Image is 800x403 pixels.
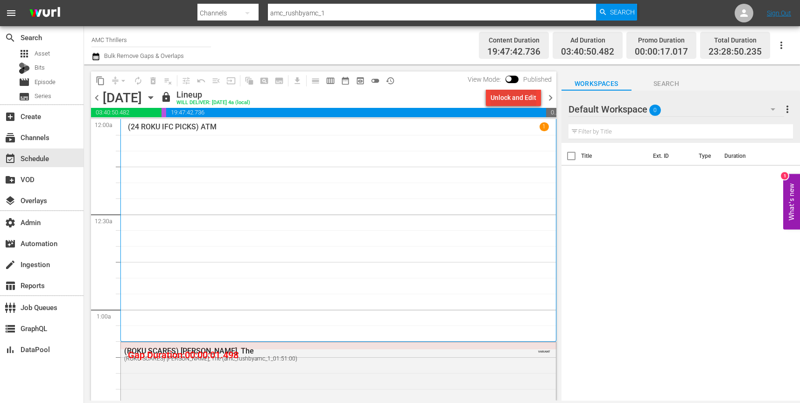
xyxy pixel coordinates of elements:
[341,76,350,85] span: date_range_outlined
[709,47,762,57] span: 23:28:50.235
[487,34,540,47] div: Content Duration
[176,90,250,100] div: Lineup
[635,34,688,47] div: Promo Duration
[209,73,224,88] span: Fill episodes with ad slates
[635,47,688,57] span: 00:00:17.017
[5,280,16,291] span: Reports
[5,302,16,313] span: Job Queues
[781,172,788,179] div: 1
[5,153,16,164] span: Schedule
[5,174,16,185] span: VOD
[166,108,546,117] span: 19:47:42.736
[610,4,635,21] span: Search
[719,143,775,169] th: Duration
[19,48,30,59] span: Asset
[491,89,536,106] div: Unlock and Edit
[35,92,51,101] span: Series
[124,346,502,355] div: (ROKU SCARES) [PERSON_NAME], The
[323,73,338,88] span: Week Calendar View
[647,143,693,169] th: Ext. ID
[6,7,17,19] span: menu
[546,108,556,117] span: 00:31:09.765
[568,96,784,122] div: Default Workspace
[175,71,194,90] span: Customize Events
[5,32,16,43] span: Search
[5,217,16,228] span: Admin
[239,71,257,90] span: Refresh All Search Blocks
[5,344,16,355] span: DataPool
[632,78,702,90] span: Search
[5,132,16,143] span: Channels
[767,9,791,17] a: Sign Out
[782,98,793,120] button: more_vert
[5,259,16,270] span: Ingestion
[5,111,16,122] span: Create
[224,73,239,88] span: Update Metadata from Key Asset
[124,355,502,362] div: (ROKU SCARES) [PERSON_NAME], The (amc_rushbyamc_1_01:51:00)
[91,92,103,104] span: chevron_left
[19,63,30,74] div: Bits
[581,143,648,169] th: Title
[542,123,546,130] p: 1
[161,73,175,88] span: Clear Lineup
[35,63,45,72] span: Bits
[596,4,637,21] button: Search
[487,47,540,57] span: 19:47:42.736
[22,2,67,24] img: ans4CAIJ8jUAAAAAAAAAAAAAAAAAAAAAAAAgQb4GAAAAAAAAAAAAAAAAAAAAAAAAJMjXAAAAAAAAAAAAAAAAAAAAAAAAgAT5G...
[131,73,146,88] span: Loop Content
[19,91,30,102] span: Series
[35,49,50,58] span: Asset
[93,73,108,88] span: Copy Lineup
[108,73,131,88] span: Remove Gaps & Overlaps
[561,34,614,47] div: Ad Duration
[486,89,541,106] button: Unlock and Edit
[128,122,217,131] p: (24 ROKU IFC PICKS) ATM
[783,174,800,229] button: Open Feedback Widget
[176,100,250,106] div: WILL DELIVER: [DATE] 4a (local)
[649,100,661,120] span: 0
[545,92,556,104] span: chevron_right
[371,76,380,85] span: toggle_off
[368,73,383,88] span: 24 hours Lineup View is OFF
[383,73,398,88] span: View History
[386,76,395,85] span: history_outlined
[161,108,166,117] span: 00:00:17.017
[538,346,550,353] span: VARIANT
[693,143,719,169] th: Type
[561,78,632,90] span: Workspaces
[91,108,161,117] span: 03:40:50.482
[519,76,556,83] span: Published
[338,73,353,88] span: Month Calendar View
[5,195,16,206] span: Overlays
[5,323,16,334] span: GraphQL
[561,47,614,57] span: 03:40:50.482
[272,73,287,88] span: Create Series Block
[146,73,161,88] span: Select an event to delete
[161,92,172,103] span: lock
[96,76,105,85] span: content_copy
[326,76,335,85] span: calendar_view_week_outlined
[103,90,142,106] div: [DATE]
[505,76,512,82] span: Toggle to switch from Published to Draft view.
[35,78,56,87] span: Episode
[709,34,762,47] div: Total Duration
[782,104,793,115] span: more_vert
[463,76,505,83] span: View Mode:
[19,77,30,88] span: Episode
[5,238,16,249] span: Automation
[194,73,209,88] span: Revert to Primary Episode
[356,76,365,85] span: preview_outlined
[103,52,184,59] span: Bulk Remove Gaps & Overlaps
